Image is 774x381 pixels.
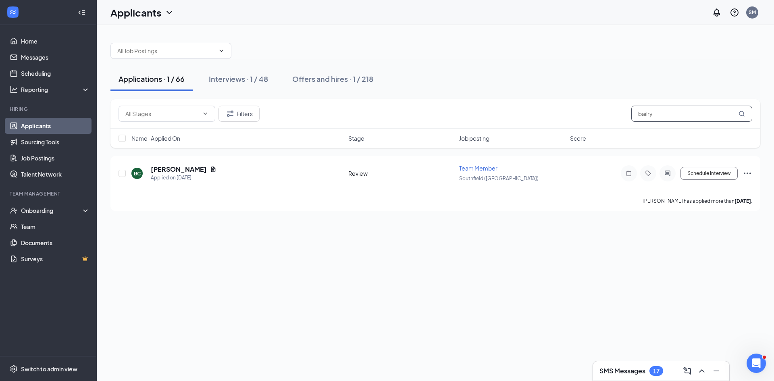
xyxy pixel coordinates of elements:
[21,85,90,94] div: Reporting
[21,166,90,182] a: Talent Network
[10,206,18,214] svg: UserCheck
[117,46,215,55] input: All Job Postings
[21,235,90,251] a: Documents
[712,366,721,376] svg: Minimize
[151,165,207,174] h5: [PERSON_NAME]
[218,106,260,122] button: Filter Filters
[202,110,208,117] svg: ChevronDown
[134,170,141,177] div: BC
[653,368,660,375] div: 17
[730,8,739,17] svg: QuestionInfo
[21,33,90,49] a: Home
[459,164,497,172] span: Team Member
[459,175,539,181] span: Southfield ([GEOGRAPHIC_DATA])
[10,190,88,197] div: Team Management
[225,109,235,119] svg: Filter
[680,167,738,180] button: Schedule Interview
[743,169,752,178] svg: Ellipses
[459,134,489,142] span: Job posting
[599,366,645,375] h3: SMS Messages
[10,365,18,373] svg: Settings
[21,150,90,166] a: Job Postings
[218,48,225,54] svg: ChevronDown
[749,9,756,16] div: SM
[681,364,694,377] button: ComposeMessage
[292,74,373,84] div: Offers and hires · 1 / 218
[21,65,90,81] a: Scheduling
[151,174,216,182] div: Applied on [DATE]
[21,219,90,235] a: Team
[631,106,752,122] input: Search in applications
[110,6,161,19] h1: Applicants
[697,366,707,376] svg: ChevronUp
[712,8,722,17] svg: Notifications
[348,134,364,142] span: Stage
[21,251,90,267] a: SurveysCrown
[164,8,174,17] svg: ChevronDown
[210,166,216,173] svg: Document
[643,170,653,177] svg: Tag
[747,354,766,373] iframe: Intercom live chat
[131,134,180,142] span: Name · Applied On
[643,198,752,204] p: [PERSON_NAME] has applied more than .
[695,364,708,377] button: ChevronUp
[78,8,86,17] svg: Collapse
[119,74,185,84] div: Applications · 1 / 66
[21,206,83,214] div: Onboarding
[209,74,268,84] div: Interviews · 1 / 48
[570,134,586,142] span: Score
[21,134,90,150] a: Sourcing Tools
[21,49,90,65] a: Messages
[21,365,77,373] div: Switch to admin view
[125,109,199,118] input: All Stages
[710,364,723,377] button: Minimize
[21,118,90,134] a: Applicants
[10,106,88,112] div: Hiring
[9,8,17,16] svg: WorkstreamLogo
[663,170,672,177] svg: ActiveChat
[734,198,751,204] b: [DATE]
[624,170,634,177] svg: Note
[682,366,692,376] svg: ComposeMessage
[739,110,745,117] svg: MagnifyingGlass
[348,169,454,177] div: Review
[10,85,18,94] svg: Analysis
